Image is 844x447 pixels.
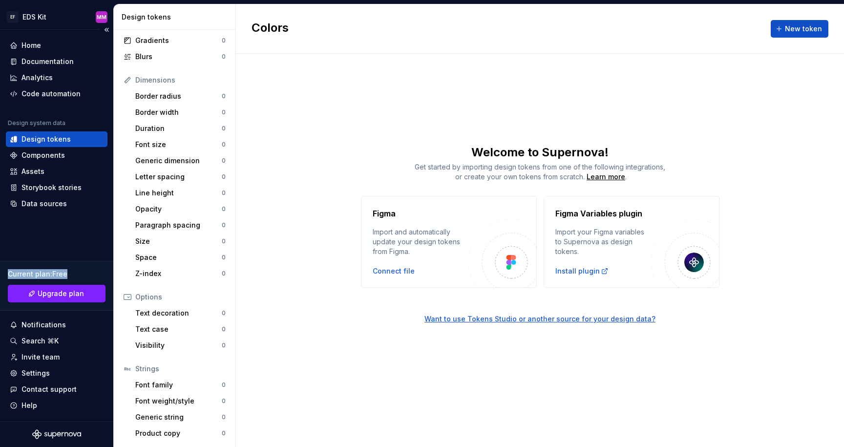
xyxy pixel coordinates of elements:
a: Font family0 [131,377,230,393]
div: Space [135,253,222,262]
span: Upgrade plan [38,289,84,298]
div: Visibility [135,341,222,350]
button: Search ⌘K [6,333,107,349]
div: Search ⌘K [21,336,59,346]
a: Text decoration0 [131,305,230,321]
div: Design tokens [21,134,71,144]
div: 0 [222,92,226,100]
a: Components [6,148,107,163]
a: Data sources [6,196,107,212]
div: Gradients [135,36,222,45]
a: Storybook stories [6,180,107,195]
div: Documentation [21,57,74,66]
button: Notifications [6,317,107,333]
div: Code automation [21,89,81,99]
div: 0 [222,413,226,421]
div: Border width [135,107,222,117]
h4: Figma Variables plugin [555,208,642,219]
a: Upgrade plan [8,285,105,302]
a: Analytics [6,70,107,85]
a: Text case0 [131,321,230,337]
div: Font size [135,140,222,149]
a: Visibility0 [131,338,230,353]
a: Border radius0 [131,88,230,104]
div: Dimensions [135,75,226,85]
div: Data sources [21,199,67,209]
div: Settings [21,368,50,378]
div: Line height [135,188,222,198]
div: 0 [222,254,226,261]
div: Help [21,401,37,410]
div: 0 [222,53,226,61]
button: Contact support [6,382,107,397]
div: Notifications [21,320,66,330]
div: MM [97,13,106,21]
div: Border radius [135,91,222,101]
a: Space0 [131,250,230,265]
a: Generic dimension0 [131,153,230,169]
div: Design system data [8,119,65,127]
div: EDS Kit [22,12,46,22]
div: 0 [222,157,226,165]
div: Connect file [373,266,415,276]
div: Opacity [135,204,222,214]
div: 0 [222,381,226,389]
div: Components [21,150,65,160]
button: Collapse sidebar [100,23,113,37]
div: Letter spacing [135,172,222,182]
div: EF [7,11,19,23]
div: 0 [222,173,226,181]
a: Z-index0 [131,266,230,281]
div: Contact support [21,384,77,394]
a: Settings [6,365,107,381]
div: Analytics [21,73,53,83]
div: 0 [222,325,226,333]
a: Duration0 [131,121,230,136]
a: Paragraph spacing0 [131,217,230,233]
a: Gradients0 [120,33,230,48]
button: Want to use Tokens Studio or another source for your design data? [424,314,655,324]
span: New token [785,24,822,34]
a: Assets [6,164,107,179]
button: Help [6,398,107,413]
div: Storybook stories [21,183,82,192]
a: Font weight/style0 [131,393,230,409]
div: 0 [222,141,226,149]
a: Want to use Tokens Studio or another source for your design data? [236,288,844,324]
div: 0 [222,108,226,116]
div: 0 [222,125,226,132]
a: Opacity0 [131,201,230,217]
div: Welcome to Supernova! [236,145,844,160]
div: 0 [222,189,226,197]
div: Paragraph spacing [135,220,222,230]
span: Get started by importing design tokens from one of the following integrations, or create your own... [415,163,665,181]
div: Import and automatically update your design tokens from Figma. [373,227,468,256]
a: Size0 [131,234,230,249]
div: Font family [135,380,222,390]
button: EFEDS KitMM [2,6,111,27]
div: Text decoration [135,308,222,318]
div: 0 [222,397,226,405]
div: 0 [222,221,226,229]
a: Border width0 [131,105,230,120]
div: Size [135,236,222,246]
div: Strings [135,364,226,374]
div: Generic string [135,412,222,422]
a: Learn more [587,172,625,182]
h4: Figma [373,208,396,219]
div: Assets [21,167,44,176]
div: 0 [222,37,226,44]
a: Supernova Logo [32,429,81,439]
a: Font size0 [131,137,230,152]
div: Options [135,292,226,302]
a: Code automation [6,86,107,102]
div: Generic dimension [135,156,222,166]
div: Text case [135,324,222,334]
a: Install plugin [555,266,609,276]
div: Blurs [135,52,222,62]
a: Design tokens [6,131,107,147]
a: Invite team [6,349,107,365]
